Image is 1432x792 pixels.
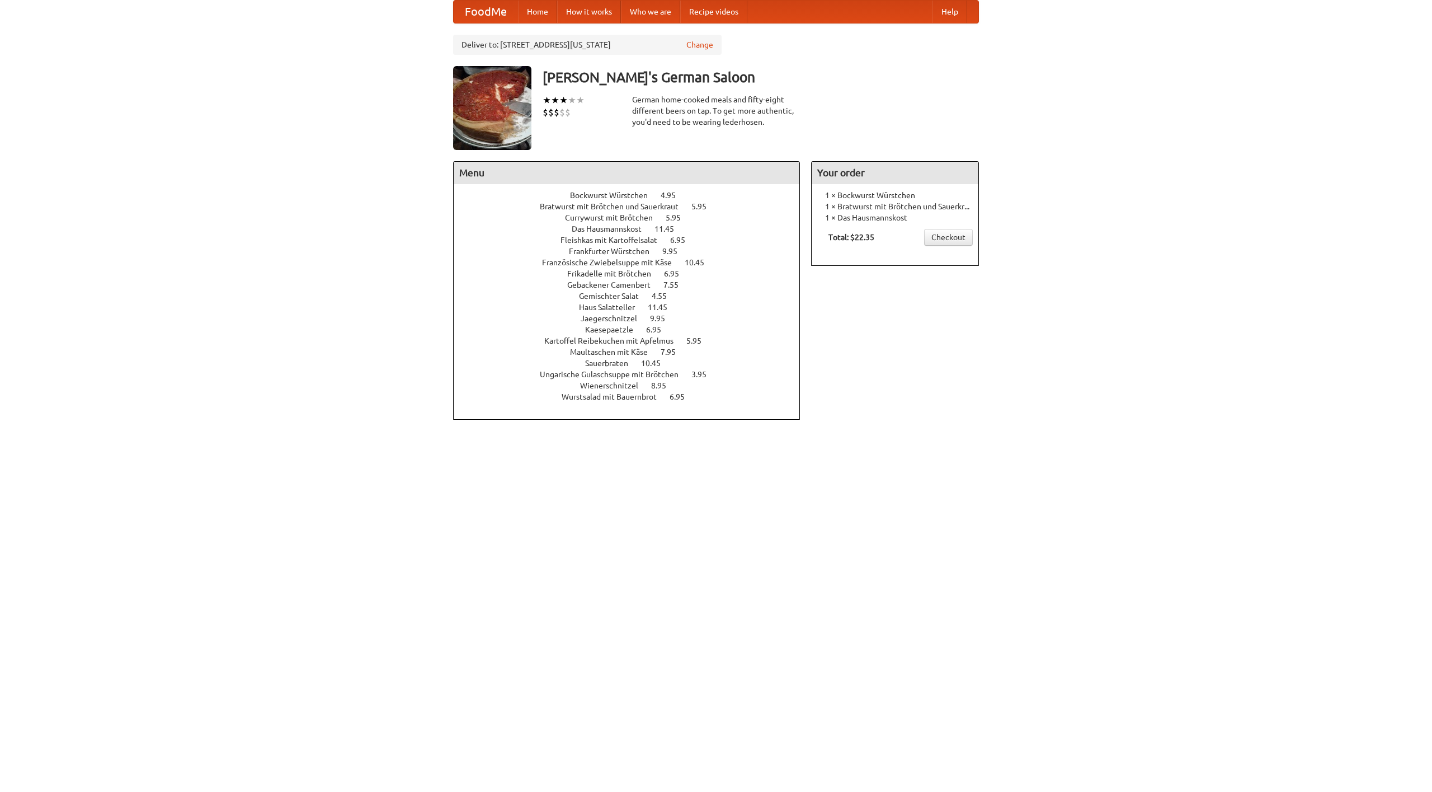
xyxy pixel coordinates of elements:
span: 6.95 [646,325,672,334]
span: 5.95 [691,202,718,211]
a: Das Hausmannskost 11.45 [572,224,695,233]
li: ★ [543,94,551,106]
span: Jaegerschnitzel [581,314,648,323]
span: Gebackener Camenbert [567,280,662,289]
span: 4.55 [652,292,678,301]
a: Frikadelle mit Brötchen 6.95 [567,269,700,278]
a: Currywurst mit Brötchen 5.95 [565,213,701,222]
a: Help [932,1,967,23]
a: Fleishkas mit Kartoffelsalat 6.95 [560,236,706,245]
span: Wurstsalad mit Bauernbrot [562,392,668,401]
a: Kartoffel Reibekuchen mit Apfelmus 5.95 [544,336,722,345]
li: $ [543,106,548,119]
span: 6.95 [670,392,696,401]
span: Wienerschnitzel [580,381,649,390]
li: ★ [576,94,585,106]
span: Bratwurst mit Brötchen und Sauerkraut [540,202,690,211]
span: 10.45 [641,359,672,368]
a: Gemischter Salat 4.55 [579,292,687,301]
li: $ [565,106,571,119]
li: $ [554,106,559,119]
span: 9.95 [662,247,689,256]
a: Home [518,1,557,23]
h4: Menu [454,162,799,184]
a: Wurstsalad mit Bauernbrot 6.95 [562,392,705,401]
span: Sauerbraten [585,359,639,368]
h4: Your order [812,162,978,184]
a: Haus Salatteller 11.45 [579,303,688,312]
li: 1 × Bratwurst mit Brötchen und Sauerkraut [817,201,973,212]
span: 8.95 [651,381,677,390]
span: Frankfurter Würstchen [569,247,661,256]
b: Total: $22.35 [828,233,874,242]
a: Change [686,39,713,50]
span: Kaesepaetzle [585,325,644,334]
span: Haus Salatteller [579,303,646,312]
div: German home-cooked meals and fifty-eight different beers on tap. To get more authentic, you'd nee... [632,94,800,128]
a: Maultaschen mit Käse 7.95 [570,348,696,357]
li: ★ [568,94,576,106]
a: Kaesepaetzle 6.95 [585,325,682,334]
a: Recipe videos [680,1,747,23]
span: Französische Zwiebelsuppe mit Käse [542,258,683,267]
li: 1 × Bockwurst Würstchen [817,190,973,201]
span: 3.95 [691,370,718,379]
span: 6.95 [670,236,696,245]
span: Fleishkas mit Kartoffelsalat [560,236,668,245]
div: Deliver to: [STREET_ADDRESS][US_STATE] [453,35,722,55]
a: Who we are [621,1,680,23]
li: 1 × Das Hausmannskost [817,212,973,223]
span: Das Hausmannskost [572,224,653,233]
span: Currywurst mit Brötchen [565,213,664,222]
span: 7.95 [661,348,687,357]
span: 4.95 [661,191,687,200]
span: 5.95 [666,213,692,222]
span: 11.45 [648,303,679,312]
span: 11.45 [654,224,685,233]
h3: [PERSON_NAME]'s German Saloon [543,66,979,88]
a: Bratwurst mit Brötchen und Sauerkraut 5.95 [540,202,727,211]
li: ★ [551,94,559,106]
span: 9.95 [650,314,676,323]
a: Wienerschnitzel 8.95 [580,381,687,390]
span: 7.55 [663,280,690,289]
span: Ungarische Gulaschsuppe mit Brötchen [540,370,690,379]
span: 6.95 [664,269,690,278]
a: Ungarische Gulaschsuppe mit Brötchen 3.95 [540,370,727,379]
a: Gebackener Camenbert 7.55 [567,280,699,289]
a: Französische Zwiebelsuppe mit Käse 10.45 [542,258,725,267]
a: Frankfurter Würstchen 9.95 [569,247,698,256]
span: Bockwurst Würstchen [570,191,659,200]
span: 10.45 [685,258,715,267]
span: Gemischter Salat [579,292,650,301]
a: How it works [557,1,621,23]
li: ★ [559,94,568,106]
a: Bockwurst Würstchen 4.95 [570,191,696,200]
span: Maultaschen mit Käse [570,348,659,357]
a: Jaegerschnitzel 9.95 [581,314,686,323]
a: Checkout [924,229,973,246]
img: angular.jpg [453,66,531,150]
a: Sauerbraten 10.45 [585,359,681,368]
li: $ [559,106,565,119]
a: FoodMe [454,1,518,23]
span: 5.95 [686,336,713,345]
span: Kartoffel Reibekuchen mit Apfelmus [544,336,685,345]
li: $ [548,106,554,119]
span: Frikadelle mit Brötchen [567,269,662,278]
